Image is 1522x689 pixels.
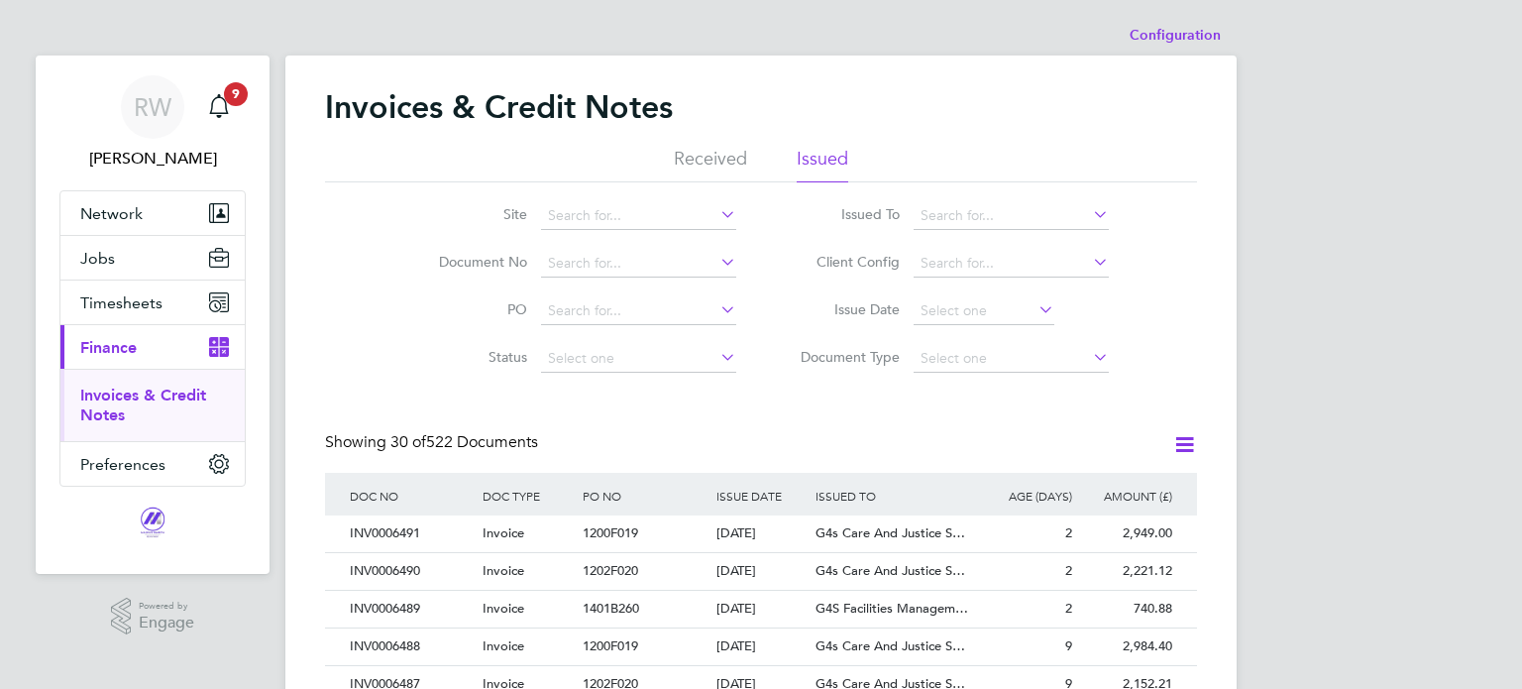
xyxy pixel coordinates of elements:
[80,386,206,424] a: Invoices & Credit Notes
[60,369,245,441] div: Finance
[1065,600,1072,617] span: 2
[711,516,812,552] div: [DATE]
[483,562,524,579] span: Invoice
[811,473,977,518] div: ISSUED TO
[1077,629,1177,665] div: 2,984.40
[711,553,812,590] div: [DATE]
[583,562,638,579] span: 1202F020
[914,202,1109,230] input: Search for...
[134,94,171,120] span: RW
[786,205,900,223] label: Issued To
[80,338,137,357] span: Finance
[59,507,246,538] a: Go to home page
[1077,473,1177,518] div: AMOUNT (£)
[914,250,1109,278] input: Search for...
[60,281,245,324] button: Timesheets
[1065,524,1072,541] span: 2
[1077,591,1177,628] div: 740.88
[60,191,245,235] button: Network
[797,147,848,182] li: Issued
[815,637,965,654] span: G4s Care And Justice S…
[413,253,527,271] label: Document No
[914,345,1109,373] input: Select one
[390,432,538,452] span: 522 Documents
[60,442,245,486] button: Preferences
[541,250,736,278] input: Search for...
[583,600,639,617] span: 1401B260
[541,297,736,325] input: Search for...
[815,562,965,579] span: G4s Care And Justice S…
[59,147,246,171] span: Rhianna Webster
[786,348,900,366] label: Document Type
[483,524,524,541] span: Invoice
[413,205,527,223] label: Site
[413,300,527,318] label: PO
[1077,553,1177,590] div: 2,221.12
[711,473,812,518] div: ISSUE DATE
[578,473,710,518] div: PO NO
[541,202,736,230] input: Search for...
[199,75,239,139] a: 9
[36,56,270,574] nav: Main navigation
[541,345,736,373] input: Select one
[583,637,638,654] span: 1200F019
[139,598,194,615] span: Powered by
[478,473,578,518] div: DOC TYPE
[711,629,812,665] div: [DATE]
[413,348,527,366] label: Status
[815,524,965,541] span: G4s Care And Justice S…
[1077,516,1177,552] div: 2,949.00
[583,524,638,541] span: 1200F019
[80,455,165,474] span: Preferences
[139,615,194,632] span: Engage
[914,297,1054,325] input: Select one
[345,473,478,518] div: DOC NO
[325,87,673,127] h2: Invoices & Credit Notes
[59,75,246,171] a: RW[PERSON_NAME]
[80,249,115,268] span: Jobs
[60,236,245,280] button: Jobs
[345,591,478,628] div: INV0006489
[60,325,245,369] button: Finance
[815,600,968,617] span: G4S Facilities Managem…
[80,204,143,223] span: Network
[111,598,195,635] a: Powered byEngage
[345,553,478,590] div: INV0006490
[483,600,524,617] span: Invoice
[345,629,478,665] div: INV0006488
[139,507,166,538] img: magnussearch-logo-retina.png
[325,432,542,453] div: Showing
[786,253,900,271] label: Client Config
[224,82,248,106] span: 9
[977,473,1077,518] div: AGE (DAYS)
[786,300,900,318] label: Issue Date
[1130,16,1221,56] li: Configuration
[80,293,163,312] span: Timesheets
[390,432,426,452] span: 30 of
[1065,637,1072,654] span: 9
[711,591,812,628] div: [DATE]
[1065,562,1072,579] span: 2
[674,147,747,182] li: Received
[345,516,478,552] div: INV0006491
[483,637,524,654] span: Invoice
